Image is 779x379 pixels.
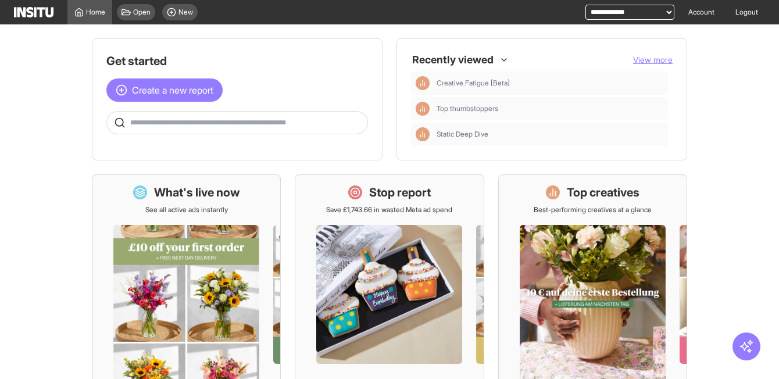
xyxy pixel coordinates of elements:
span: Create a new report [132,83,213,97]
span: Creative Fatigue [Beta] [437,78,510,88]
span: Top thumbstoppers [437,104,663,113]
p: Best-performing creatives at a glance [534,205,652,214]
button: View more [633,54,673,66]
p: Save £1,743.66 in wasted Meta ad spend [326,205,452,214]
h1: Top creatives [567,184,639,201]
span: Top thumbstoppers [437,104,498,113]
div: Insights [416,76,430,90]
span: Open [133,8,151,17]
h1: Get started [106,53,368,69]
span: New [178,8,193,17]
button: Create a new report [106,78,223,102]
div: Insights [416,102,430,116]
span: View more [633,55,673,65]
p: See all active ads instantly [145,205,228,214]
span: Static Deep Dive [437,130,663,139]
h1: Stop report [369,184,431,201]
img: Logo [14,7,53,17]
span: Static Deep Dive [437,130,488,139]
span: Creative Fatigue [Beta] [437,78,663,88]
h1: What's live now [154,184,240,201]
div: Insights [416,127,430,141]
span: Home [86,8,105,17]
